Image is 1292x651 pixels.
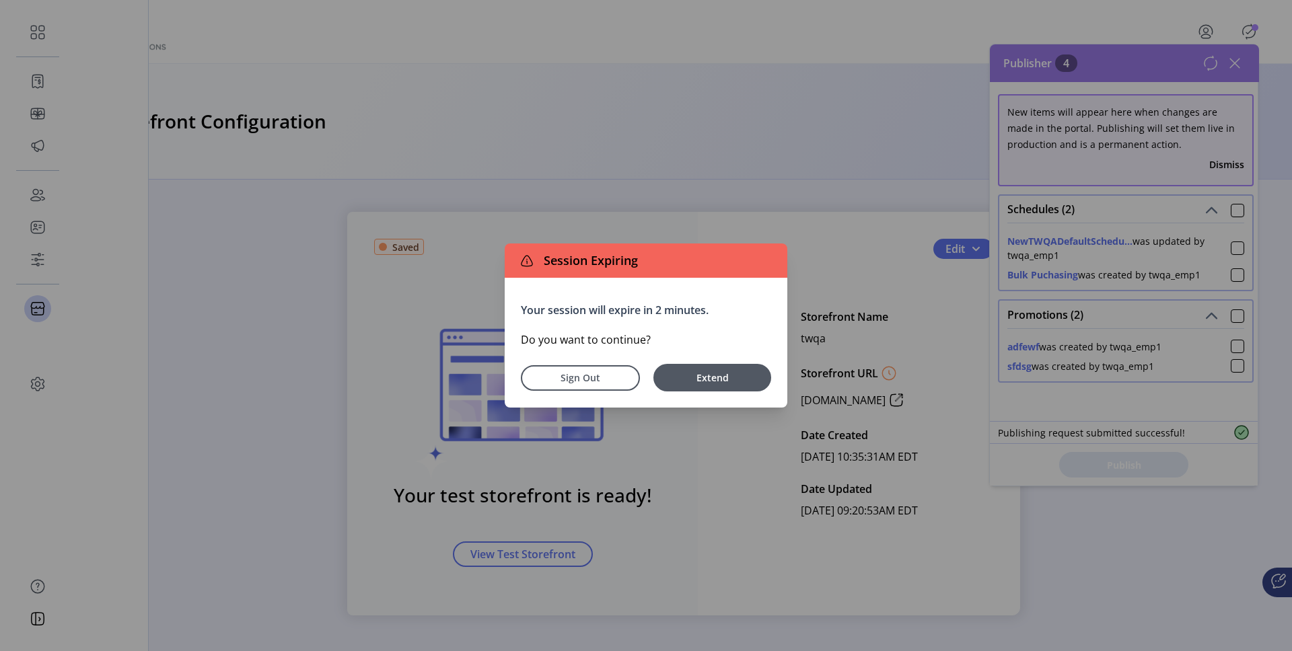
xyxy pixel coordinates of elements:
span: Session Expiring [538,252,638,270]
span: Extend [660,371,764,385]
p: Do you want to continue? [521,332,771,348]
p: Your session will expire in 2 minutes. [521,302,771,318]
span: Sign Out [538,371,622,385]
button: Sign Out [521,365,640,391]
button: Extend [653,364,771,391]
